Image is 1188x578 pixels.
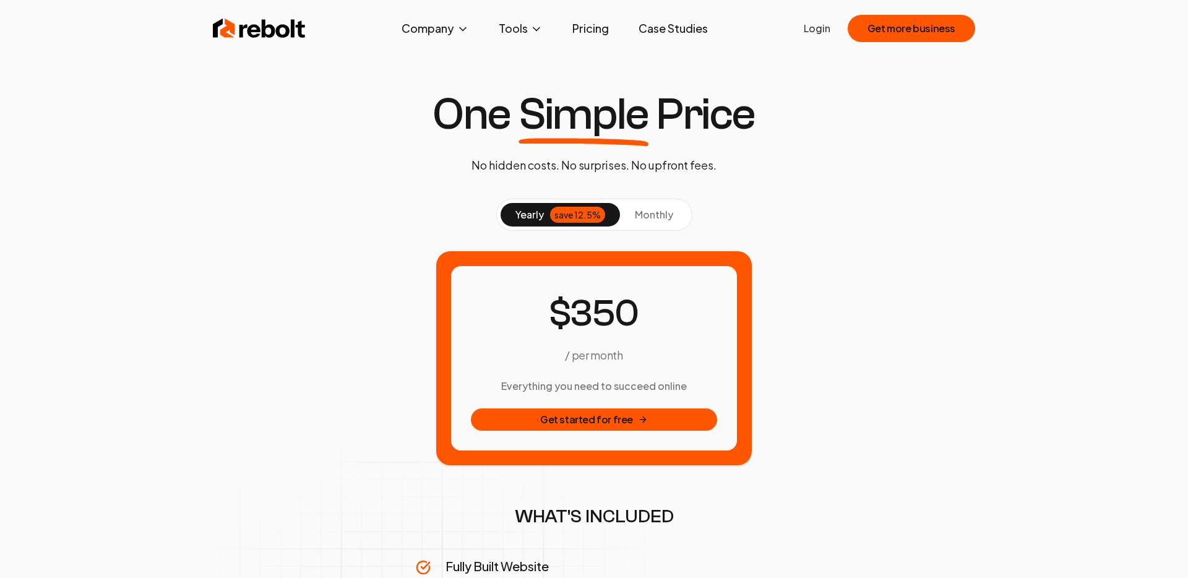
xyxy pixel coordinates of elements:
h1: One Price [433,92,755,137]
div: save 12.5% [550,207,605,223]
span: monthly [635,208,673,221]
button: Get started for free [471,408,717,431]
button: yearlysave 12.5% [501,203,620,226]
a: Case Studies [629,16,718,41]
span: Simple [519,92,648,137]
h3: Everything you need to succeed online [471,379,717,394]
p: / per month [565,347,622,364]
h2: WHAT'S INCLUDED [416,506,772,528]
a: Pricing [562,16,619,41]
button: Tools [489,16,553,41]
h3: Fully Built Website [445,558,772,575]
button: Company [392,16,479,41]
span: yearly [515,207,544,222]
p: No hidden costs. No surprises. No upfront fees. [471,157,717,174]
a: Login [804,21,830,36]
img: Rebolt Logo [213,16,306,41]
button: Get more business [848,15,975,42]
button: monthly [620,203,688,226]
